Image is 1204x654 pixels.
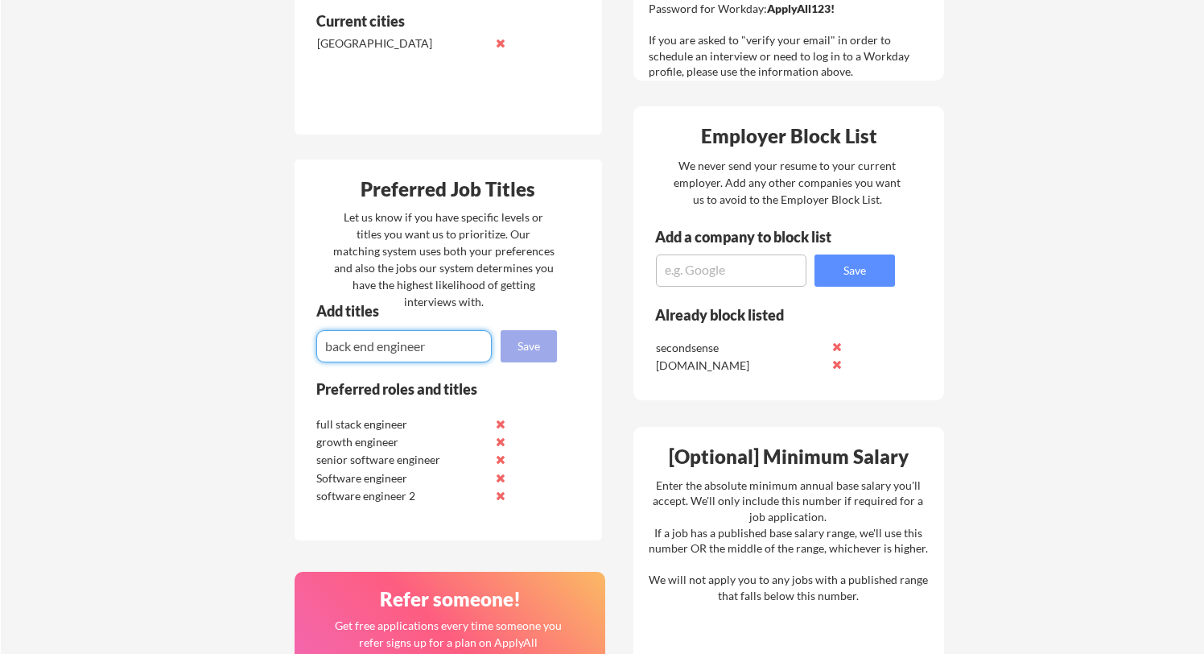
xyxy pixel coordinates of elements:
[767,2,835,15] strong: ApplyAll123!
[814,255,895,287] button: Save
[655,230,856,244] div: Add a company to block list
[316,14,539,28] div: Current cities
[673,157,902,208] div: We never send your resume to your current employer. Add any other companies you want us to avoid ...
[640,126,939,146] div: Employer Block List
[301,590,600,609] div: Refer someone!
[299,180,598,199] div: Preferred Job Titles
[655,308,873,322] div: Already block listed
[316,452,486,468] div: senior software engineer
[316,488,486,504] div: software engineer 2
[316,434,486,450] div: growth engineer
[316,416,486,433] div: full stack engineer
[317,35,487,52] div: [GEOGRAPHIC_DATA]
[334,617,563,651] div: Get free applications every time someone you refer signs up for a plan on ApplyAll
[656,358,826,374] div: [DOMAIN_NAME]
[333,209,555,310] div: Let us know if you have specific levels or titles you want us to prioritize. Our matching system ...
[316,330,492,362] input: E.g. Senior Product Manager
[501,330,557,362] button: Save
[316,304,543,318] div: Add titles
[316,470,486,486] div: Software engineer
[649,478,928,604] div: Enter the absolute minimum annual base salary you'll accept. We'll only include this number if re...
[656,340,826,356] div: secondsense
[316,382,535,396] div: Preferred roles and titles
[639,447,938,466] div: [Optional] Minimum Salary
